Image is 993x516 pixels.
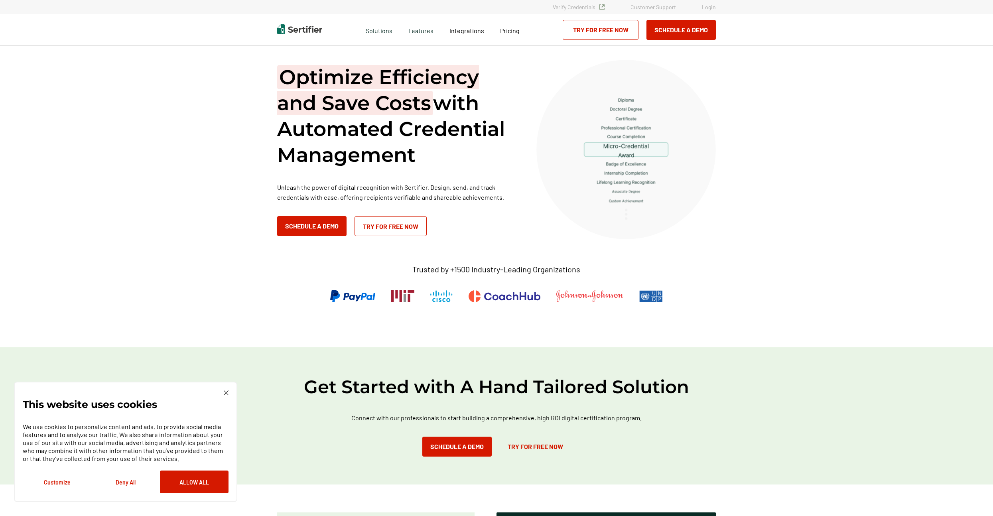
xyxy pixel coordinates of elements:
[630,4,676,10] a: Customer Support
[277,64,516,168] h1: with Automated Credential Management
[329,413,664,423] p: Connect with our professionals to start building a comprehensive, high ROI digital certification ...
[612,190,640,193] g: Associate Degree
[563,20,638,40] a: Try for Free Now
[91,471,160,493] button: Deny All
[277,24,322,34] img: Sertifier | Digital Credentialing Platform
[224,390,229,395] img: Cookie Popup Close
[430,290,453,302] img: Cisco
[277,216,347,236] button: Schedule a Demo
[422,437,492,457] button: Schedule a Demo
[599,4,605,10] img: Verified
[556,290,623,302] img: Johnson & Johnson
[23,423,229,463] p: We use cookies to personalize content and ads, to provide social media features and to analyze ou...
[330,290,375,302] img: PayPal
[500,437,571,457] a: Try for Free Now
[23,471,91,493] button: Customize
[500,25,520,35] a: Pricing
[449,25,484,35] a: Integrations
[553,4,605,10] a: Verify Credentials
[639,290,663,302] img: UNDP
[702,4,716,10] a: Login
[469,290,540,302] img: CoachHub
[412,264,580,274] p: Trusted by +1500 Industry-Leading Organizations
[500,27,520,34] span: Pricing
[277,65,479,115] span: Optimize Efficiency and Save Costs
[408,25,433,35] span: Features
[23,400,157,408] p: This website uses cookies
[366,25,392,35] span: Solutions
[646,20,716,40] button: Schedule a Demo
[160,471,229,493] button: Allow All
[277,182,516,202] p: Unleash the power of digital recognition with Sertifier. Design, send, and track credentials with...
[449,27,484,34] span: Integrations
[355,216,427,236] a: Try for Free Now
[257,375,736,398] h2: Get Started with A Hand Tailored Solution
[391,290,414,302] img: Massachusetts Institute of Technology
